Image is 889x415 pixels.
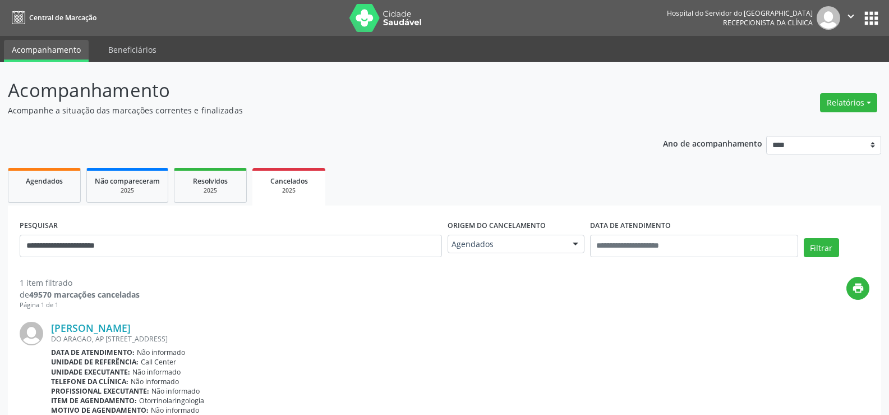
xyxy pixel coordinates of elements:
[20,322,43,345] img: img
[51,357,139,367] b: Unidade de referência:
[723,18,813,28] span: Recepcionista da clínica
[20,289,140,300] div: de
[182,186,238,195] div: 2025
[820,93,877,112] button: Relatórios
[51,348,135,357] b: Data de atendimento:
[51,386,149,396] b: Profissional executante:
[95,186,160,195] div: 2025
[151,386,200,396] span: Não informado
[51,334,869,344] div: DO ARAGAO, AP [STREET_ADDRESS]
[845,10,857,22] i: 
[29,289,140,300] strong: 49570 marcações canceladas
[51,367,130,377] b: Unidade executante:
[141,357,176,367] span: Call Center
[95,176,160,186] span: Não compareceram
[448,217,546,235] label: Origem do cancelamento
[862,8,881,28] button: apps
[139,396,204,405] span: Otorrinolaringologia
[8,8,96,27] a: Central de Marcação
[20,300,140,310] div: Página 1 de 1
[51,405,149,415] b: Motivo de agendamento:
[51,396,137,405] b: Item de agendamento:
[151,405,199,415] span: Não informado
[840,6,862,30] button: 
[51,377,128,386] b: Telefone da clínica:
[846,277,869,300] button: print
[452,239,561,250] span: Agendados
[804,238,839,257] button: Filtrar
[20,277,140,289] div: 1 item filtrado
[4,40,89,62] a: Acompanhamento
[137,348,185,357] span: Não informado
[193,176,228,186] span: Resolvidos
[663,136,762,150] p: Ano de acompanhamento
[667,8,813,18] div: Hospital do Servidor do [GEOGRAPHIC_DATA]
[8,76,619,104] p: Acompanhamento
[590,217,671,235] label: DATA DE ATENDIMENTO
[270,176,308,186] span: Cancelados
[20,217,58,235] label: PESQUISAR
[100,40,164,60] a: Beneficiários
[132,367,181,377] span: Não informado
[29,13,96,22] span: Central de Marcação
[26,176,63,186] span: Agendados
[8,104,619,116] p: Acompanhe a situação das marcações correntes e finalizadas
[131,377,179,386] span: Não informado
[51,322,131,334] a: [PERSON_NAME]
[260,186,317,195] div: 2025
[852,282,864,294] i: print
[817,6,840,30] img: img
